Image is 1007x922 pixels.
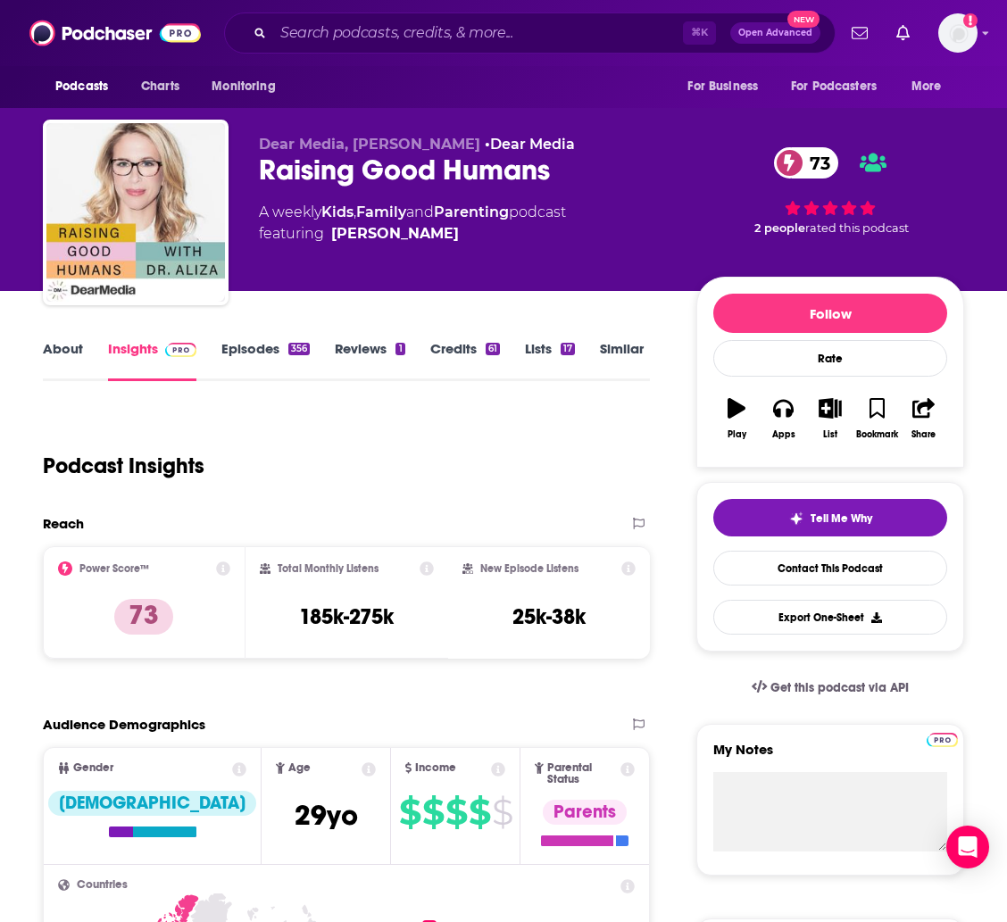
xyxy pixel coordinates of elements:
img: User Profile [938,13,978,53]
h2: Total Monthly Listens [278,562,379,575]
span: Monitoring [212,74,275,99]
a: Similar [600,340,644,381]
a: Charts [129,70,190,104]
h3: 185k-275k [299,603,394,630]
div: Share [911,429,936,440]
h2: Power Score™ [79,562,149,575]
span: Parental Status [547,762,618,785]
div: [DEMOGRAPHIC_DATA] [48,791,256,816]
div: Bookmark [856,429,898,440]
div: 61 [486,343,500,355]
label: My Notes [713,741,947,772]
button: open menu [779,70,903,104]
span: Logged in as sarahhallprinc [938,13,978,53]
img: Podchaser Pro [165,343,196,357]
span: Dear Media, [PERSON_NAME] [259,136,480,153]
a: Dear Media [490,136,575,153]
a: Show notifications dropdown [845,18,875,48]
a: Credits61 [430,340,500,381]
div: Rate [713,340,947,377]
button: open menu [199,70,298,104]
button: Bookmark [853,386,900,451]
span: and [406,204,434,220]
button: Play [713,386,760,451]
a: Reviews1 [335,340,404,381]
span: Charts [141,74,179,99]
button: open menu [675,70,780,104]
img: Podchaser - Follow, Share and Rate Podcasts [29,16,201,50]
span: Age [288,762,311,774]
h2: Reach [43,515,84,532]
svg: Add a profile image [963,13,978,28]
span: For Business [687,74,758,99]
input: Search podcasts, credits, & more... [273,19,683,47]
button: Apps [760,386,806,451]
img: Raising Good Humans [46,123,225,302]
div: Apps [772,429,795,440]
span: $ [492,798,512,826]
div: 17 [561,343,575,355]
span: Get this podcast via API [770,680,909,695]
a: Episodes356 [221,340,310,381]
button: Open AdvancedNew [730,22,820,44]
button: List [807,386,853,451]
span: • [485,136,575,153]
a: Kids [321,204,354,220]
a: Parenting [434,204,509,220]
span: ⌘ K [683,21,716,45]
a: About [43,340,83,381]
button: Share [901,386,947,451]
button: Export One-Sheet [713,600,947,635]
span: $ [469,798,490,826]
h2: New Episode Listens [480,562,578,575]
span: featuring [259,223,566,245]
span: rated this podcast [805,221,909,235]
a: Contact This Podcast [713,551,947,586]
span: $ [445,798,467,826]
span: More [911,74,942,99]
span: Open Advanced [738,29,812,37]
span: , [354,204,356,220]
span: 2 people [754,221,805,235]
div: Parents [543,800,627,825]
span: $ [422,798,444,826]
a: InsightsPodchaser Pro [108,340,196,381]
a: Pro website [927,730,958,747]
img: Podchaser Pro [927,733,958,747]
button: tell me why sparkleTell Me Why [713,499,947,536]
a: Dr. Aliza Pressman [331,223,459,245]
div: Search podcasts, credits, & more... [224,12,836,54]
span: Tell Me Why [811,511,872,526]
span: $ [399,798,420,826]
div: A weekly podcast [259,202,566,245]
span: Podcasts [55,74,108,99]
a: Family [356,204,406,220]
img: tell me why sparkle [789,511,803,526]
div: Play [728,429,746,440]
span: Gender [73,762,113,774]
div: 1 [395,343,404,355]
div: 356 [288,343,310,355]
a: Show notifications dropdown [889,18,917,48]
div: Open Intercom Messenger [946,826,989,868]
a: Get this podcast via API [737,666,923,710]
button: Follow [713,294,947,333]
a: 73 [774,147,839,179]
h3: 25k-38k [512,603,586,630]
span: 29 yo [295,798,358,833]
h1: Podcast Insights [43,453,204,479]
p: 73 [114,599,173,635]
span: Income [415,762,456,774]
div: List [823,429,837,440]
h2: Audience Demographics [43,716,205,733]
a: Lists17 [525,340,575,381]
button: open menu [899,70,964,104]
div: 73 2 peoplerated this podcast [696,136,964,246]
span: 73 [792,147,839,179]
span: New [787,11,820,28]
button: Show profile menu [938,13,978,53]
span: For Podcasters [791,74,877,99]
button: open menu [43,70,131,104]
